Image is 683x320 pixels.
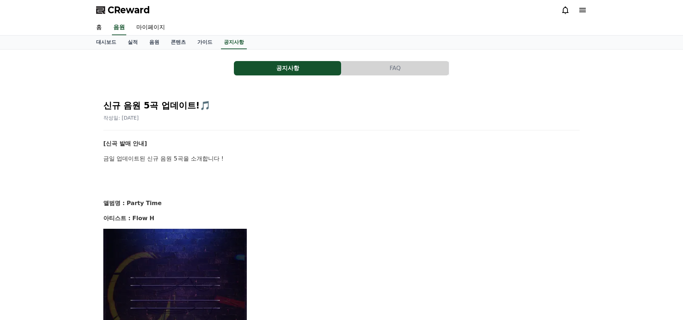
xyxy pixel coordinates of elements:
[90,20,108,35] a: 홈
[90,36,122,49] a: 대시보드
[127,200,162,207] strong: Party Time
[122,36,143,49] a: 실적
[103,100,580,111] h2: 신규 음원 5곡 업데이트!🎵
[103,215,131,222] strong: 아티스트 :
[234,61,341,75] button: 공지사항
[221,36,247,49] a: 공지사항
[143,36,165,49] a: 음원
[234,61,341,75] a: 공지사항
[103,154,580,163] p: 금일 업데이트된 신규 음원 5곡을 소개합니다 !
[103,200,125,207] strong: 앨범명 :
[108,4,150,16] span: CReward
[192,36,218,49] a: 가이드
[341,61,449,75] button: FAQ
[103,115,139,121] span: 작성일: [DATE]
[165,36,192,49] a: 콘텐츠
[103,140,147,147] strong: [신곡 발매 안내]
[131,20,171,35] a: 마이페이지
[96,4,150,16] a: CReward
[132,215,154,222] strong: Flow H
[112,20,126,35] a: 음원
